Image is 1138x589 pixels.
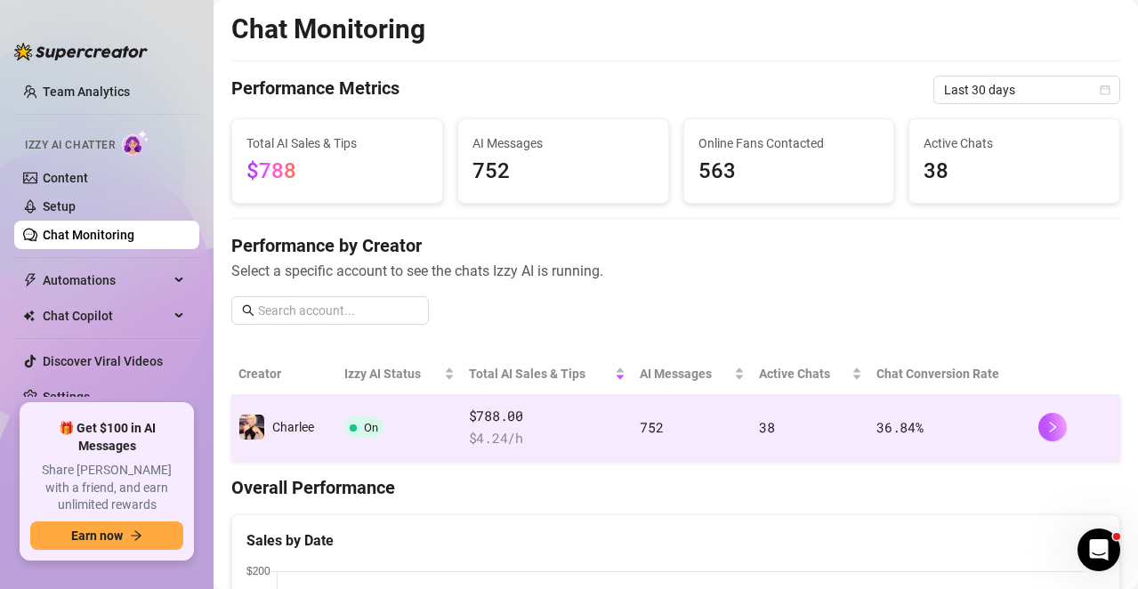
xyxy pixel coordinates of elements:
img: Charlee [239,415,264,440]
a: Chat Monitoring [43,228,134,242]
span: 752 [472,155,654,189]
span: 38 [759,418,774,436]
button: Earn nowarrow-right [30,521,183,550]
span: 36.84 % [876,418,923,436]
span: $788.00 [469,406,626,427]
span: Active Chats [759,364,848,383]
span: Total AI Sales & Tips [246,133,428,153]
span: 752 [640,418,663,436]
iframe: Intercom live chat [1077,528,1120,571]
span: Active Chats [924,133,1105,153]
img: logo-BBDzfeDw.svg [14,43,148,61]
h4: Performance Metrics [231,76,400,104]
a: Settings [43,390,90,404]
span: Share [PERSON_NAME] with a friend, and earn unlimited rewards [30,462,183,514]
img: Chat Copilot [23,310,35,322]
th: Total AI Sales & Tips [462,353,634,395]
span: right [1046,421,1059,433]
a: Setup [43,199,76,214]
span: Chat Copilot [43,302,169,330]
th: AI Messages [633,353,752,395]
span: search [242,304,254,317]
a: Team Analytics [43,85,130,99]
span: Automations [43,266,169,294]
span: On [364,421,378,434]
span: AI Messages [472,133,654,153]
span: Charlee [272,420,314,434]
h2: Chat Monitoring [231,12,425,46]
input: Search account... [258,301,418,320]
h4: Overall Performance [231,475,1120,500]
th: Chat Conversion Rate [869,353,1031,395]
span: Select a specific account to see the chats Izzy AI is running. [231,260,1120,282]
a: Discover Viral Videos [43,354,163,368]
span: thunderbolt [23,273,37,287]
th: Izzy AI Status [337,353,461,395]
span: Earn now [71,528,123,543]
span: $ 4.24 /h [469,428,626,449]
a: Content [43,171,88,185]
span: Izzy AI Status [344,364,440,383]
span: 🎁 Get $100 in AI Messages [30,420,183,455]
button: right [1038,413,1067,441]
span: Izzy AI Chatter [25,137,115,154]
span: 38 [924,155,1105,189]
th: Active Chats [752,353,869,395]
div: Sales by Date [246,529,1105,552]
span: $788 [246,158,296,183]
span: Online Fans Contacted [698,133,880,153]
span: calendar [1100,85,1110,95]
span: Total AI Sales & Tips [469,364,612,383]
span: Last 30 days [944,77,1110,103]
h4: Performance by Creator [231,233,1120,258]
span: 563 [698,155,880,189]
span: AI Messages [640,364,730,383]
span: arrow-right [130,529,142,542]
th: Creator [231,353,337,395]
img: AI Chatter [122,130,149,156]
